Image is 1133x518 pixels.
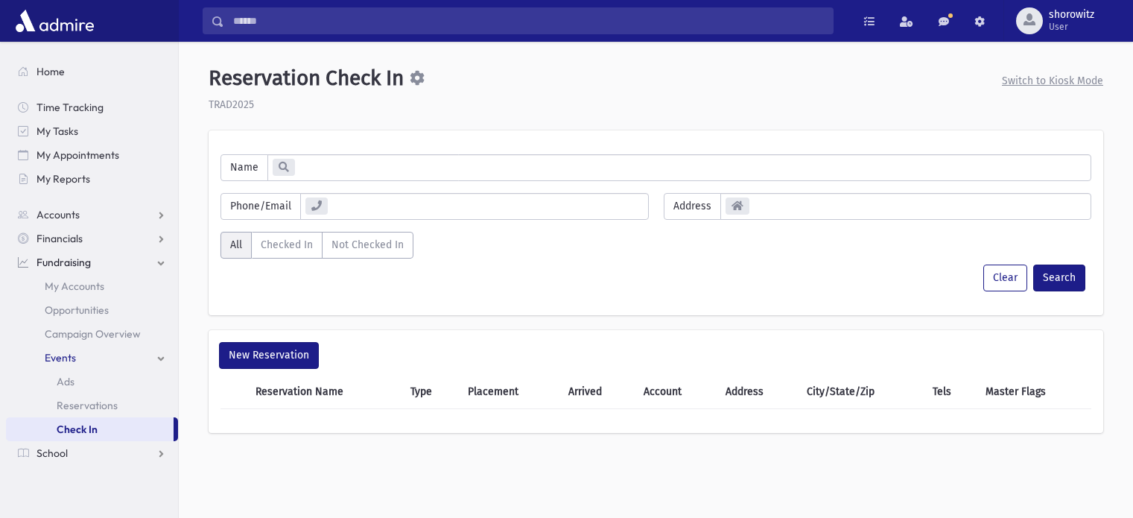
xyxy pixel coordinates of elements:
[6,298,178,322] a: Opportunities
[37,101,104,114] span: Time Tracking
[983,265,1027,291] button: Clear
[6,322,178,346] a: Campaign Overview
[6,394,178,417] a: Reservations
[322,232,413,259] label: Not Checked In
[37,124,78,138] span: My Tasks
[402,375,460,409] th: Type
[977,375,1091,409] th: Master Flags
[220,193,301,220] span: Phone/Email
[57,423,98,436] span: Check In
[6,274,178,298] a: My Accounts
[224,7,833,34] input: Search
[717,375,799,409] th: Address
[57,375,74,388] span: Ads
[220,232,252,259] label: All
[220,154,268,181] span: Name
[37,232,83,245] span: Financials
[37,148,119,162] span: My Appointments
[6,370,178,394] a: Ads
[6,441,178,465] a: School
[45,327,141,341] span: Campaign Overview
[45,303,109,317] span: Opportunities
[6,143,178,167] a: My Appointments
[219,342,319,369] button: New Reservation
[635,375,717,409] th: Account
[247,375,402,409] th: Reservation Name
[251,232,323,259] label: Checked In
[798,375,923,409] th: City/State/Zip
[45,351,76,364] span: Events
[209,97,1103,113] div: TRAD2025
[6,417,174,441] a: Check In
[6,95,178,119] a: Time Tracking
[459,375,559,409] th: Placement
[45,279,104,293] span: My Accounts
[6,346,178,370] a: Events
[37,65,65,78] span: Home
[37,446,68,460] span: School
[664,193,721,220] span: Address
[37,256,91,269] span: Fundraising
[6,167,178,191] a: My Reports
[12,6,98,36] img: AdmirePro
[1033,265,1085,291] button: Search
[1049,9,1094,21] span: shorowitz
[220,232,413,265] div: Status
[6,203,178,227] a: Accounts
[6,227,178,250] a: Financials
[1002,75,1103,87] a: Switch to Kiosk Mode
[6,250,178,274] a: Fundraising
[37,172,90,186] span: My Reports
[559,375,635,409] th: Arrived
[1049,21,1094,33] span: User
[6,119,178,143] a: My Tasks
[57,399,118,412] span: Reservations
[6,60,178,83] a: Home
[924,375,977,409] th: Tels
[37,208,80,221] span: Accounts
[209,66,404,91] span: Reservation Check In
